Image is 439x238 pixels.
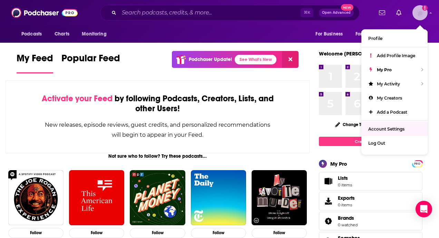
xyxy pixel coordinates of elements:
img: User Profile [412,5,428,20]
img: This American Life [69,170,124,225]
button: open menu [17,28,51,41]
span: Profile [368,36,382,41]
span: 0 items [338,183,352,187]
span: Podcasts [21,29,42,39]
a: Popular Feed [61,52,120,73]
div: My Pro [330,161,347,167]
a: Welcome [PERSON_NAME]! [319,50,387,57]
a: Add Profile Image [361,49,428,63]
a: Show notifications dropdown [376,7,388,19]
span: Account Settings [368,126,404,132]
ul: Show profile menu [361,29,428,155]
a: 0 watched [338,223,358,227]
span: My Activity [377,81,400,86]
span: Add Profile Image [377,53,415,58]
a: My Feed [17,52,53,73]
button: open menu [397,28,422,41]
button: Follow [191,228,246,238]
img: Planet Money [130,170,185,225]
a: Account Settings [361,122,428,136]
span: Activate your Feed [42,93,113,104]
a: Add a Podcast [361,105,428,119]
span: Monitoring [82,29,106,39]
span: For Podcasters [355,29,389,39]
span: Popular Feed [61,52,120,68]
span: Exports [338,195,355,201]
img: The Joe Rogan Experience [8,170,64,225]
span: My Creators [377,95,402,101]
img: Podchaser - Follow, Share and Rate Podcasts [11,6,78,19]
span: Brands [319,212,422,230]
input: Search podcasts, credits, & more... [119,7,301,18]
div: by following Podcasts, Creators, Lists, and other Users! [40,94,275,114]
a: My Creators [361,91,428,105]
button: open menu [311,28,351,41]
span: My Feed [17,52,53,68]
span: For Business [315,29,343,39]
a: Exports [319,192,422,210]
p: Podchaser Update! [189,56,232,62]
a: Brands [321,216,335,226]
button: Show profile menu [412,5,428,20]
span: ⌘ K [301,8,313,17]
a: Show notifications dropdown [393,7,404,19]
span: Exports [321,196,335,206]
span: Brands [338,215,354,221]
a: Lists [319,172,422,190]
span: Open Advanced [322,11,351,14]
span: Charts [55,29,69,39]
button: Follow [130,228,185,238]
a: Brands [338,215,358,221]
button: Follow [8,228,64,238]
button: Follow [252,228,307,238]
button: open menu [351,28,399,41]
div: Search podcasts, credits, & more... [100,5,360,21]
button: Open AdvancedNew [319,9,354,17]
button: Change Top 8 [331,120,374,129]
button: open menu [77,28,115,41]
span: My Pro [377,67,392,72]
span: Lists [338,175,352,181]
a: See What's New [235,55,276,64]
a: Charts [50,28,74,41]
button: Follow [69,228,124,238]
a: Profile [361,31,428,45]
span: Lists [338,175,348,181]
img: The Daily [191,170,246,225]
span: 0 items [338,203,355,207]
div: New releases, episode reviews, guest credits, and personalized recommendations will begin to appe... [40,120,275,140]
a: PRO [413,161,421,166]
div: Open Intercom Messenger [416,201,432,217]
span: Log Out [368,141,385,146]
a: Create My Top 8 [319,137,422,146]
span: Lists [321,176,335,186]
span: Logged in as ZenoCuisinart [412,5,428,20]
span: PRO [413,161,421,166]
div: Not sure who to follow? Try these podcasts... [6,153,310,159]
img: My Favorite Murder with Karen Kilgariff and Georgia Hardstark [252,170,307,225]
span: Add a Podcast [377,110,407,115]
span: New [341,4,353,11]
svg: Add a profile image [422,5,428,11]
